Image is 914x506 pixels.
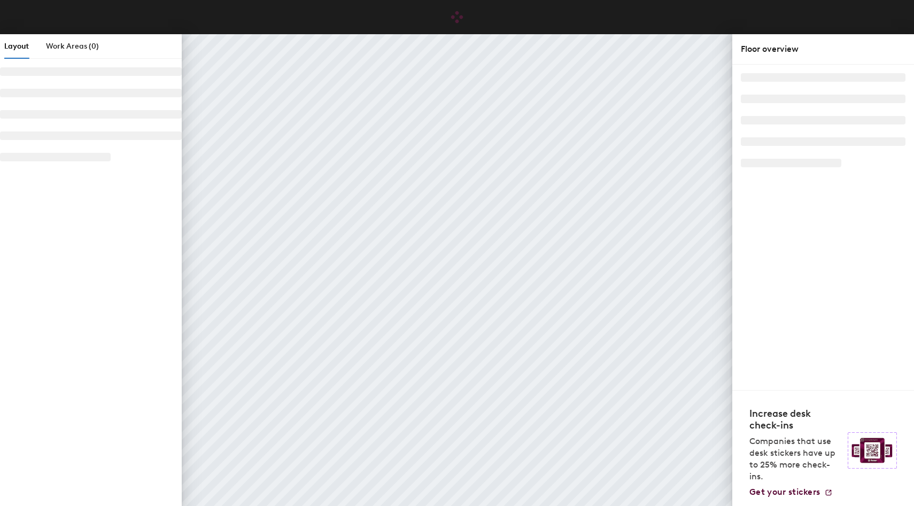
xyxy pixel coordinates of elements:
[848,432,897,469] img: Sticker logo
[741,43,905,56] div: Floor overview
[4,42,29,51] span: Layout
[46,42,99,51] span: Work Areas (0)
[749,487,833,497] a: Get your stickers
[749,435,841,482] p: Companies that use desk stickers have up to 25% more check-ins.
[749,408,841,431] h4: Increase desk check-ins
[749,487,820,497] span: Get your stickers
